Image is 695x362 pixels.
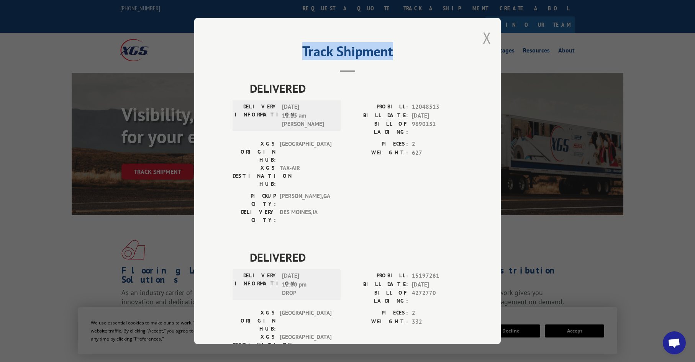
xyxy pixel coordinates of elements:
span: 9690151 [412,120,462,136]
h2: Track Shipment [233,46,462,61]
label: WEIGHT: [347,149,408,157]
label: PIECES: [347,140,408,149]
label: BILL OF LADING: [347,289,408,305]
span: [DATE] [412,111,462,120]
span: DES MOINES , IA [280,208,331,224]
span: DELIVERED [250,80,462,97]
span: DELIVERED [250,249,462,266]
span: 4272770 [412,289,462,305]
span: 2 [412,140,462,149]
span: [GEOGRAPHIC_DATA] [280,140,331,164]
span: 2 [412,309,462,318]
span: 15197261 [412,272,462,280]
span: [PERSON_NAME] , GA [280,192,331,208]
label: DELIVERY INFORMATION: [235,103,278,129]
label: BILL DATE: [347,280,408,289]
label: XGS DESTINATION HUB: [233,333,276,357]
span: TAX-AIR [280,164,331,188]
span: [GEOGRAPHIC_DATA] [280,333,331,357]
label: WEIGHT: [347,318,408,326]
label: XGS ORIGIN HUB: [233,140,276,164]
label: XGS DESTINATION HUB: [233,164,276,188]
span: [GEOGRAPHIC_DATA] [280,309,331,333]
button: Close modal [483,28,491,48]
span: 12048513 [412,103,462,111]
span: [DATE] 11:15 am [PERSON_NAME] [282,103,334,129]
label: DELIVERY INFORMATION: [235,272,278,298]
label: PICKUP CITY: [233,192,276,208]
label: BILL OF LADING: [347,120,408,136]
label: PROBILL: [347,272,408,280]
div: Open chat [663,331,686,354]
label: BILL DATE: [347,111,408,120]
span: [DATE] 12:00 pm DROP [282,272,334,298]
span: [DATE] [412,280,462,289]
label: DELIVERY CITY: [233,208,276,224]
label: XGS ORIGIN HUB: [233,309,276,333]
label: PROBILL: [347,103,408,111]
span: 332 [412,318,462,326]
label: PIECES: [347,309,408,318]
span: 627 [412,149,462,157]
